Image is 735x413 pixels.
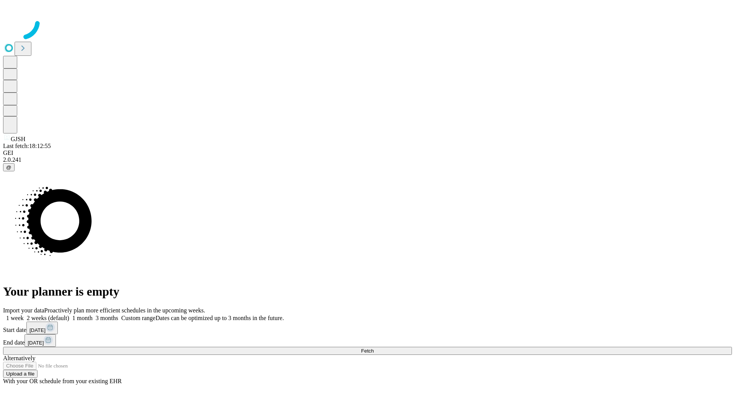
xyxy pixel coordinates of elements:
[3,334,732,347] div: End date
[361,348,374,354] span: Fetch
[121,315,155,321] span: Custom range
[3,143,51,149] span: Last fetch: 18:12:55
[6,164,11,170] span: @
[3,347,732,355] button: Fetch
[3,355,35,361] span: Alternatively
[3,156,732,163] div: 2.0.241
[3,163,15,171] button: @
[3,322,732,334] div: Start date
[27,315,69,321] span: 2 weeks (default)
[3,150,732,156] div: GEI
[3,370,38,378] button: Upload a file
[11,136,25,142] span: GJSH
[6,315,24,321] span: 1 week
[3,307,44,314] span: Import your data
[96,315,118,321] span: 3 months
[44,307,205,314] span: Proactively plan more efficient schedules in the upcoming weeks.
[28,340,44,346] span: [DATE]
[26,322,58,334] button: [DATE]
[3,285,732,299] h1: Your planner is empty
[155,315,284,321] span: Dates can be optimized up to 3 months in the future.
[72,315,93,321] span: 1 month
[29,327,46,333] span: [DATE]
[24,334,56,347] button: [DATE]
[3,378,122,384] span: With your OR schedule from your existing EHR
